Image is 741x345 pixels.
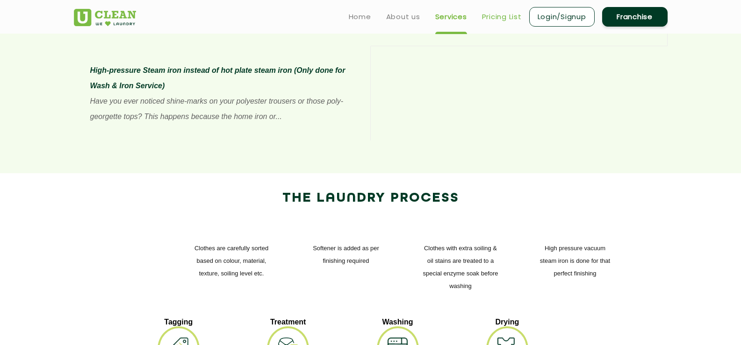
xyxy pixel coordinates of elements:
[349,11,371,22] a: Home
[74,9,136,26] img: UClean Laundry and Dry Cleaning
[529,7,595,27] a: Login/Signup
[486,318,528,326] p: Drying
[602,7,668,27] a: Franchise
[158,318,200,326] p: Tagging
[537,242,614,280] p: High pressure vacuum steam iron is done for that perfect finishing
[267,318,309,326] p: Treatment
[435,11,467,22] a: Services
[90,93,354,124] p: Have you ever noticed shine-marks on your polyester trousers or those poly-georgette tops? This h...
[386,11,420,22] a: About us
[422,242,499,292] p: Clothes with extra soiling & oil stains are treated to a special enzyme soak before washing
[482,11,522,22] a: Pricing List
[377,318,419,326] p: Washing
[193,242,270,280] p: Clothes are carefully sorted based on colour, material, texture, soiling level etc.
[81,190,661,206] h2: The Laundry Process
[308,242,385,267] p: Softener is added as per finishing required
[90,63,354,93] p: High-pressure Steam iron instead of hot plate steam iron (Only done for Wash & Iron Service)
